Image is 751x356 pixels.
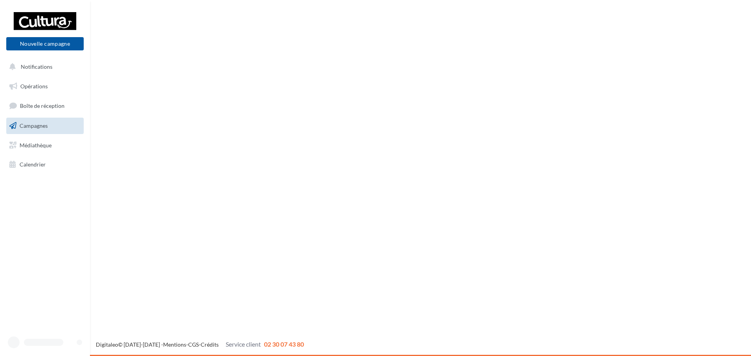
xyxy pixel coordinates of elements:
[20,161,46,168] span: Calendrier
[96,341,118,348] a: Digitaleo
[201,341,219,348] a: Crédits
[20,102,65,109] span: Boîte de réception
[5,59,82,75] button: Notifications
[5,78,85,95] a: Opérations
[20,122,48,129] span: Campagnes
[21,63,52,70] span: Notifications
[5,97,85,114] a: Boîte de réception
[5,118,85,134] a: Campagnes
[264,340,304,348] span: 02 30 07 43 80
[5,137,85,154] a: Médiathèque
[188,341,199,348] a: CGS
[226,340,261,348] span: Service client
[163,341,186,348] a: Mentions
[5,156,85,173] a: Calendrier
[20,141,52,148] span: Médiathèque
[6,37,84,50] button: Nouvelle campagne
[96,341,304,348] span: © [DATE]-[DATE] - - -
[20,83,48,89] span: Opérations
